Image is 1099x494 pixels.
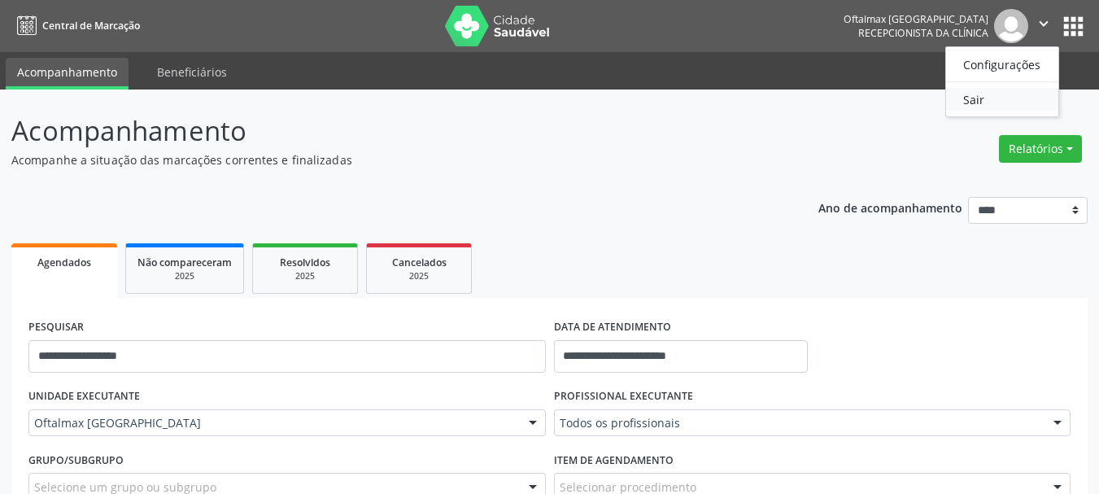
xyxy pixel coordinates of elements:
button:  [1028,9,1059,43]
p: Acompanhamento [11,111,765,151]
ul:  [945,46,1059,117]
span: Central de Marcação [42,19,140,33]
label: DATA DE ATENDIMENTO [554,315,671,340]
span: Agendados [37,256,91,269]
div: 2025 [378,270,460,282]
button: Relatórios [999,135,1082,163]
span: Recepcionista da clínica [858,26,988,40]
div: 2025 [264,270,346,282]
label: Grupo/Subgrupo [28,448,124,473]
div: Oftalmax [GEOGRAPHIC_DATA] [844,12,988,26]
a: Central de Marcação [11,12,140,39]
i:  [1035,15,1053,33]
label: Item de agendamento [554,448,674,473]
a: Beneficiários [146,58,238,86]
label: UNIDADE EXECUTANTE [28,384,140,409]
span: Resolvidos [280,256,330,269]
div: 2025 [137,270,232,282]
label: PROFISSIONAL EXECUTANTE [554,384,693,409]
a: Sair [946,88,1058,111]
span: Cancelados [392,256,447,269]
img: img [994,9,1028,43]
a: Configurações [946,53,1058,76]
p: Acompanhe a situação das marcações correntes e finalizadas [11,151,765,168]
p: Ano de acompanhamento [818,197,962,217]
label: PESQUISAR [28,315,84,340]
a: Acompanhamento [6,58,129,90]
span: Oftalmax [GEOGRAPHIC_DATA] [34,415,512,431]
button: apps [1059,12,1088,41]
span: Todos os profissionais [560,415,1038,431]
span: Não compareceram [137,256,232,269]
